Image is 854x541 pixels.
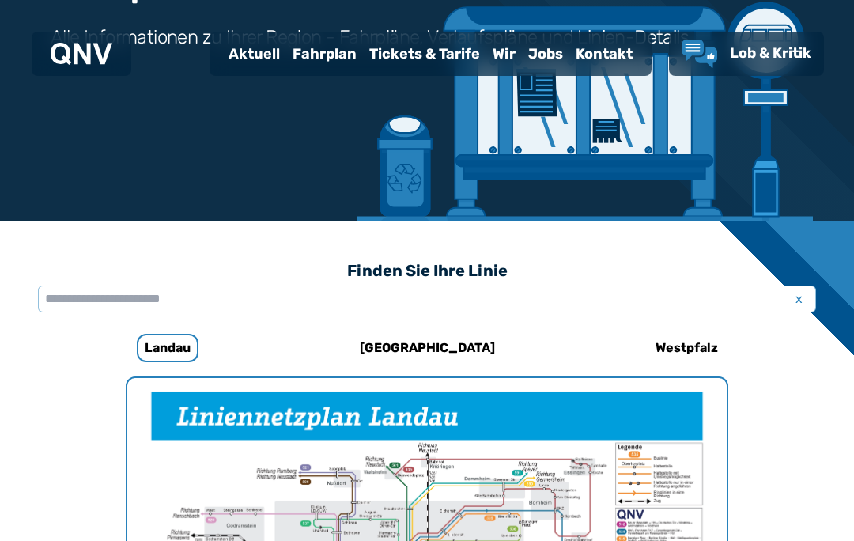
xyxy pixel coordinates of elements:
[62,329,273,367] a: Landau
[522,33,569,74] a: Jobs
[569,33,639,74] a: Kontakt
[581,329,792,367] a: Westpfalz
[363,33,486,74] a: Tickets & Tarife
[51,38,112,70] a: QNV Logo
[486,33,522,74] a: Wir
[38,253,816,288] h3: Finden Sie Ihre Linie
[730,44,811,62] span: Lob & Kritik
[682,40,811,68] a: Lob & Kritik
[51,43,112,65] img: QNV Logo
[137,334,198,362] h6: Landau
[286,33,363,74] a: Fahrplan
[51,25,689,50] h3: Alle Informationen zu Ihrer Region - Fahrpläne, Verlaufspläne und Linien-Details
[788,289,810,308] span: x
[222,33,286,74] a: Aktuell
[353,335,501,361] h6: [GEOGRAPHIC_DATA]
[322,329,532,367] a: [GEOGRAPHIC_DATA]
[649,335,724,361] h6: Westpfalz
